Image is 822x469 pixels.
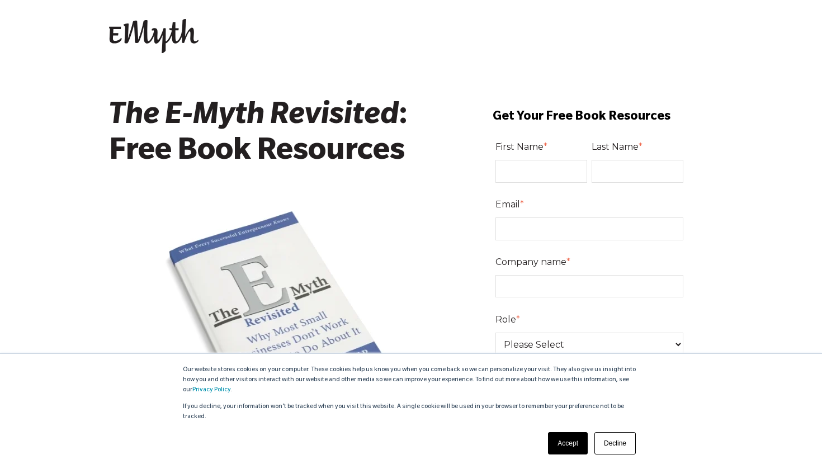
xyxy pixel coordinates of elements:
[109,19,199,54] img: EMyth
[594,432,636,454] a: Decline
[495,257,566,267] span: Company name
[495,314,516,325] span: Role
[144,193,420,447] img: EMR
[192,387,230,394] a: Privacy Policy
[548,432,588,454] a: Accept
[592,141,639,152] span: Last Name
[470,109,713,126] h3: Get Your Free Book Resources
[183,365,639,395] p: Our website stores cookies on your computer. These cookies help us know you when you come back so...
[495,141,544,152] span: First Name
[495,199,520,210] span: Email
[109,101,399,135] em: The E-Myth Revisited
[183,402,639,422] p: If you decline, your information won’t be tracked when you visit this website. A single cookie wi...
[109,101,455,172] h2: : Free Book Resources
